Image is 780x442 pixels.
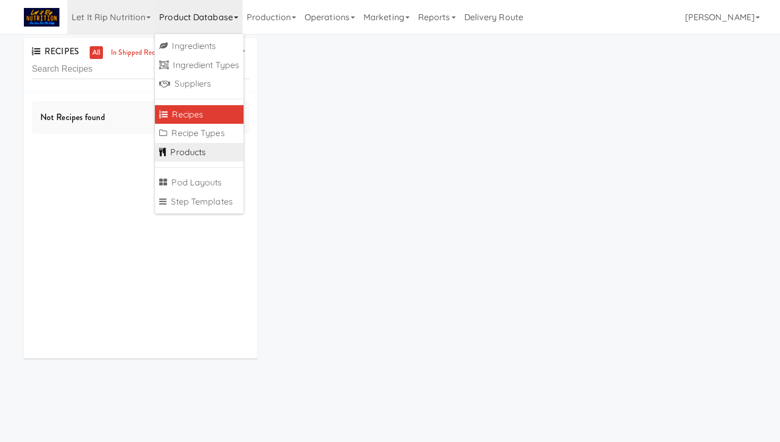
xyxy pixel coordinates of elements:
a: Recipe Types [155,124,244,143]
a: Step Templates [155,192,244,211]
div: Not Recipes found [32,101,249,134]
input: Search Recipes [32,59,249,79]
img: Micromart [24,8,59,27]
a: Recipes [155,105,244,124]
a: Products [155,143,244,162]
a: Pod Layouts [155,173,244,192]
a: all [90,46,103,59]
a: Suppliers [155,74,244,93]
a: Ingredients [155,37,244,56]
a: in shipped recipes [108,46,169,59]
span: RECIPES [32,45,79,57]
a: Ingredient Types [155,56,244,75]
